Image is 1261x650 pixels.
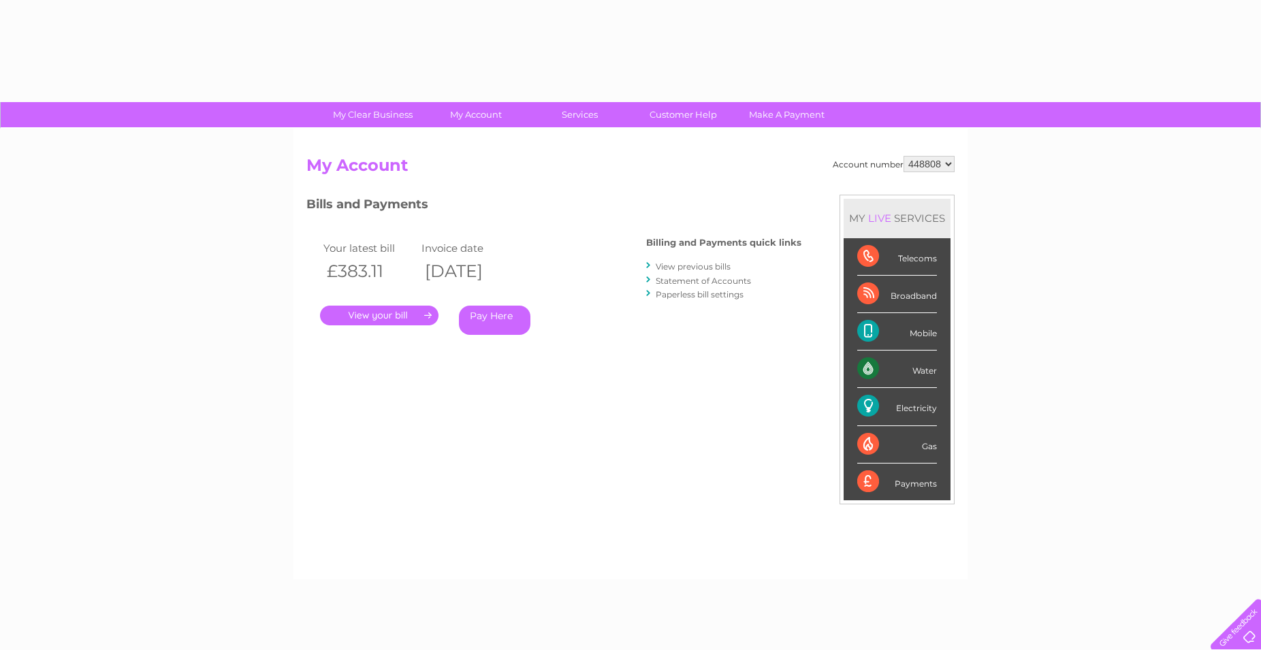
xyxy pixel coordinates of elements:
[320,239,418,257] td: Your latest bill
[646,238,801,248] h4: Billing and Payments quick links
[656,289,744,299] a: Paperless bill settings
[627,102,739,127] a: Customer Help
[857,388,937,425] div: Electricity
[418,239,516,257] td: Invoice date
[844,199,951,238] div: MY SERVICES
[306,156,955,182] h2: My Account
[833,156,955,172] div: Account number
[524,102,636,127] a: Services
[420,102,532,127] a: My Account
[459,306,530,335] a: Pay Here
[320,257,418,285] th: £383.11
[857,464,937,500] div: Payments
[857,351,937,388] div: Water
[857,276,937,313] div: Broadband
[317,102,429,127] a: My Clear Business
[418,257,516,285] th: [DATE]
[857,238,937,276] div: Telecoms
[865,212,894,225] div: LIVE
[656,261,731,272] a: View previous bills
[857,426,937,464] div: Gas
[656,276,751,286] a: Statement of Accounts
[731,102,843,127] a: Make A Payment
[857,313,937,351] div: Mobile
[306,195,801,218] h3: Bills and Payments
[320,306,438,325] a: .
